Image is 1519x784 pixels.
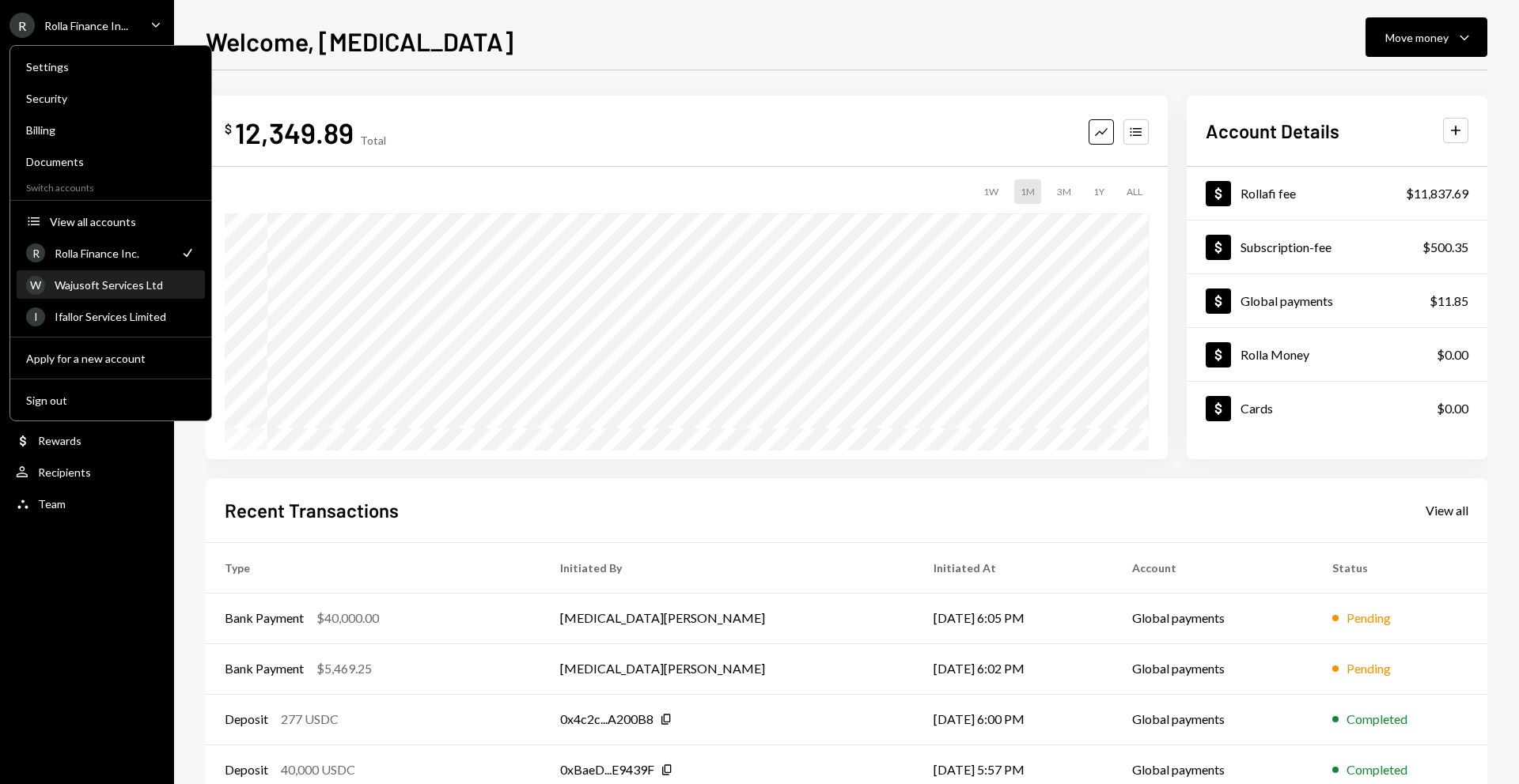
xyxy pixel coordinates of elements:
button: View all accounts [17,208,205,236]
div: $5,469.25 [316,659,372,678]
div: Move money [1385,29,1449,46]
a: Global payments$11.85 [1187,274,1487,327]
th: Initiated At [915,542,1113,593]
div: Deposit [225,760,268,779]
div: Settings [26,60,195,73]
div: Bank Payment [225,609,304,628]
div: I [26,307,45,326]
button: Apply for a new account [17,345,205,373]
div: R [9,13,35,38]
div: Rolla Finance Inc. [55,247,170,260]
div: W [26,276,45,295]
div: Sign out [26,394,195,407]
td: [MEDICAL_DATA][PERSON_NAME] [541,643,915,694]
button: Move money [1366,17,1487,57]
a: Rewards [9,426,165,454]
div: Completed [1347,710,1407,729]
div: Completed [1347,760,1407,779]
a: Team [9,489,165,518]
div: Pending [1347,659,1391,678]
h2: Account Details [1206,118,1339,144]
a: Security [17,84,205,112]
div: 277 USDC [281,710,339,729]
a: Recipients [9,458,165,486]
td: [DATE] 6:00 PM [915,694,1113,744]
a: Settings [17,52,205,81]
a: View all [1426,501,1468,518]
h1: Welcome, [MEDICAL_DATA] [206,25,513,57]
th: Type [206,542,541,593]
a: Documents [17,147,205,175]
td: [MEDICAL_DATA][PERSON_NAME] [541,593,915,643]
td: [DATE] 6:05 PM [915,593,1113,643]
div: $0.00 [1437,399,1468,418]
td: Global payments [1113,643,1314,694]
th: Status [1313,542,1487,593]
div: 12,349.89 [235,115,354,150]
div: Wajusoft Services Ltd [55,278,195,292]
div: 3M [1051,179,1078,204]
h2: Recent Transactions [225,497,399,523]
div: ALL [1120,179,1149,204]
div: Team [38,497,66,511]
div: Apply for a new account [26,352,195,365]
div: $11,837.69 [1406,184,1468,203]
td: Global payments [1113,593,1314,643]
div: Cards [1241,401,1273,416]
a: Subscription-fee$500.35 [1187,220,1487,273]
a: WWajusoft Services Ltd [17,270,205,299]
td: [DATE] 6:02 PM [915,643,1113,694]
div: Documents [26,155,195,168]
div: Security [26,92,195,105]
a: Billing [17,115,205,144]
a: Rollafi fee$11,837.69 [1187,167,1487,220]
div: Total [360,134,386,147]
div: Subscription-fee [1241,239,1331,254]
div: 1W [977,179,1005,204]
th: Account [1113,542,1314,593]
button: Sign out [17,386,205,415]
div: Global payments [1241,293,1333,308]
div: 0x4c2c...A200B8 [560,710,653,729]
div: Ifallor Services Limited [55,310,195,323]
div: $11.85 [1430,292,1468,311]
div: Rolla Money [1241,347,1309,362]
a: IIfallor Services Limited [17,302,205,330]
div: Pending [1347,609,1391,628]
div: $0.00 [1437,345,1468,364]
div: $ [225,121,232,137]
div: Rollafi fee [1241,186,1296,201]
div: 40,000 USDC [281,760,355,779]
th: Initiated By [541,542,915,593]
td: Global payments [1113,694,1314,744]
div: View all [1426,503,1468,518]
div: 1Y [1087,179,1111,204]
div: Recipients [38,465,91,479]
a: Rolla Money$0.00 [1187,328,1487,381]
div: Billing [26,123,195,137]
div: Bank Payment [225,659,304,678]
div: 1M [1014,179,1041,204]
div: 0xBaeD...E9439F [560,760,654,779]
div: Rewards [38,434,81,447]
div: Switch accounts [10,179,211,194]
div: View all accounts [50,215,195,228]
div: R [26,243,45,262]
a: Cards$0.00 [1187,382,1487,435]
div: $40,000.00 [316,609,379,628]
div: Rolla Finance In... [44,19,128,32]
div: $500.35 [1422,238,1468,257]
div: Deposit [225,710,268,729]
